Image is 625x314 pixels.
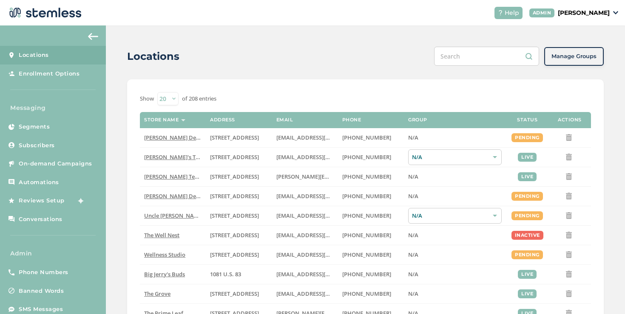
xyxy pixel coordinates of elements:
[551,52,597,61] span: Manage Groups
[7,4,82,21] img: logo-dark-0685b13c.svg
[511,250,543,259] div: pending
[517,117,537,123] label: Status
[408,208,502,224] div: N/A
[276,153,369,161] span: [EMAIL_ADDRESS][DOMAIN_NAME]
[144,251,202,258] label: Wellness Studio
[342,193,400,200] label: (818) 561-0790
[144,192,215,200] span: [PERSON_NAME] Delivery 4
[210,212,267,219] label: 209 King Circle
[518,289,537,298] div: live
[144,290,170,297] span: The Grove
[210,290,267,297] label: 8155 Center Street
[144,270,185,278] span: Big Jerry's Buds
[144,251,185,258] span: Wellness Studio
[19,123,50,131] span: Segments
[276,173,412,180] span: [PERSON_NAME][EMAIL_ADDRESS][DOMAIN_NAME]
[408,271,502,278] label: N/A
[342,173,391,180] span: [PHONE_NUMBER]
[408,117,427,123] label: Group
[210,251,267,258] label: 123 Main Street
[19,160,92,168] span: On-demand Campaigns
[613,11,618,14] img: icon_down-arrow-small-66adaf34.svg
[276,134,369,141] span: [EMAIL_ADDRESS][DOMAIN_NAME]
[144,173,202,180] label: Swapnil Test store
[408,251,502,258] label: N/A
[276,251,369,258] span: [EMAIL_ADDRESS][DOMAIN_NAME]
[276,134,334,141] label: arman91488@gmail.com
[210,153,259,161] span: [STREET_ADDRESS]
[434,47,539,66] input: Search
[276,154,334,161] label: brianashen@gmail.com
[127,49,179,64] h2: Locations
[408,149,502,165] div: N/A
[511,133,543,142] div: pending
[19,196,65,205] span: Reviews Setup
[210,212,259,219] span: [STREET_ADDRESS]
[276,232,334,239] label: vmrobins@gmail.com
[518,153,537,162] div: live
[210,251,259,258] span: [STREET_ADDRESS]
[342,232,400,239] label: (269) 929-8463
[342,251,400,258] label: (269) 929-8463
[144,271,202,278] label: Big Jerry's Buds
[558,8,610,17] p: [PERSON_NAME]
[144,134,211,141] span: [PERSON_NAME] Delivery
[144,117,179,123] label: Store name
[342,212,400,219] label: (907) 330-7833
[144,153,219,161] span: [PERSON_NAME]'s Test Store
[276,193,334,200] label: arman91488@gmail.com
[511,231,543,240] div: inactive
[342,192,391,200] span: [PHONE_NUMBER]
[210,231,259,239] span: [STREET_ADDRESS]
[342,134,391,141] span: [PHONE_NUMBER]
[276,231,369,239] span: [EMAIL_ADDRESS][DOMAIN_NAME]
[342,251,391,258] span: [PHONE_NUMBER]
[210,173,259,180] span: [STREET_ADDRESS]
[210,173,267,180] label: 5241 Center Boulevard
[210,290,259,297] span: [STREET_ADDRESS]
[19,51,49,59] span: Locations
[342,212,391,219] span: [PHONE_NUMBER]
[144,290,202,297] label: The Grove
[144,154,202,161] label: Brian's Test Store
[276,212,334,219] label: christian@uncleherbsak.com
[144,134,202,141] label: Hazel Delivery
[342,153,391,161] span: [PHONE_NUMBER]
[210,134,259,141] span: [STREET_ADDRESS]
[210,117,235,123] label: Address
[408,290,502,297] label: N/A
[505,8,519,17] span: Help
[210,154,267,161] label: 123 East Main Street
[144,173,214,180] span: [PERSON_NAME] Test store
[276,117,293,123] label: Email
[518,172,537,181] div: live
[518,270,537,279] div: live
[276,290,369,297] span: [EMAIL_ADDRESS][DOMAIN_NAME]
[19,268,68,277] span: Phone Numbers
[19,70,80,78] span: Enrollment Options
[342,134,400,141] label: (818) 561-0790
[210,134,267,141] label: 17523 Ventura Boulevard
[276,173,334,180] label: swapnil@stemless.co
[210,271,267,278] label: 1081 U.S. 83
[342,117,361,123] label: Phone
[511,211,543,220] div: pending
[582,273,625,314] iframe: Chat Widget
[210,270,241,278] span: 1081 U.S. 83
[342,271,400,278] label: (580) 539-1118
[276,251,334,258] label: vmrobins@gmail.com
[408,173,502,180] label: N/A
[181,119,185,121] img: icon-sort-1e1d7615.svg
[88,33,98,40] img: icon-arrow-back-accent-c549486e.svg
[544,47,604,66] button: Manage Groups
[529,8,555,17] div: ADMIN
[276,271,334,278] label: info@bigjerrysbuds.com
[210,193,267,200] label: 17523 Ventura Boulevard
[276,270,369,278] span: [EMAIL_ADDRESS][DOMAIN_NAME]
[342,231,391,239] span: [PHONE_NUMBER]
[276,290,334,297] label: dexter@thegroveca.com
[182,95,216,103] label: of 208 entries
[408,134,502,141] label: N/A
[19,215,62,224] span: Conversations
